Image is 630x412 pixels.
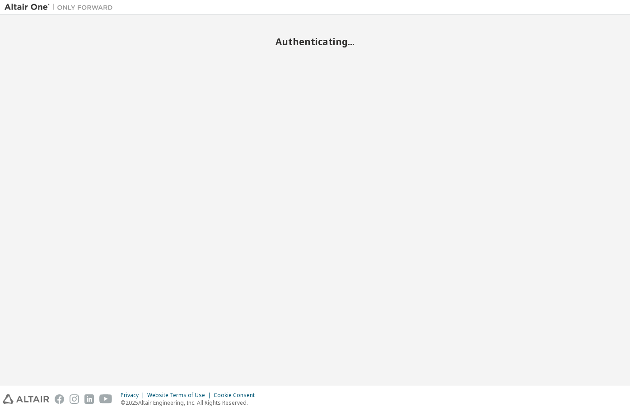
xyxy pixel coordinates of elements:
img: altair_logo.svg [3,394,49,404]
p: © 2025 Altair Engineering, Inc. All Rights Reserved. [121,399,260,407]
div: Website Terms of Use [147,392,214,399]
h2: Authenticating... [5,36,625,47]
img: instagram.svg [70,394,79,404]
img: Altair One [5,3,117,12]
img: linkedin.svg [84,394,94,404]
div: Cookie Consent [214,392,260,399]
div: Privacy [121,392,147,399]
img: facebook.svg [55,394,64,404]
img: youtube.svg [99,394,112,404]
